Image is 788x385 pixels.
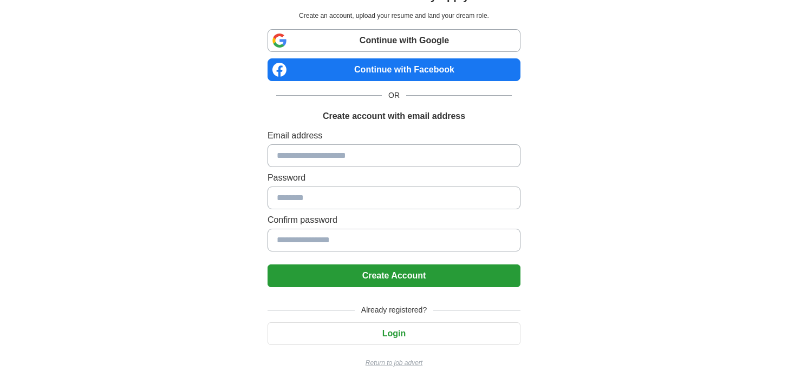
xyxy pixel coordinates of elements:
[268,58,520,81] a: Continue with Facebook
[268,264,520,287] button: Create Account
[323,110,465,123] h1: Create account with email address
[270,11,518,21] p: Create an account, upload your resume and land your dream role.
[382,90,406,101] span: OR
[268,214,520,227] label: Confirm password
[268,129,520,142] label: Email address
[268,322,520,345] button: Login
[268,329,520,338] a: Login
[268,358,520,368] a: Return to job advert
[268,29,520,52] a: Continue with Google
[355,304,433,316] span: Already registered?
[268,171,520,184] label: Password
